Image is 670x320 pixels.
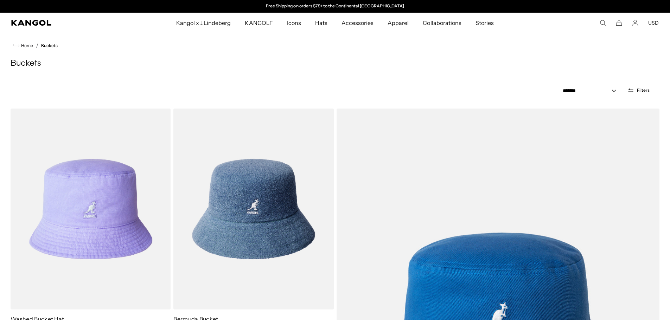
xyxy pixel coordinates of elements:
[315,13,327,33] span: Hats
[11,58,659,69] h1: Buckets
[388,13,409,33] span: Apparel
[41,43,58,48] a: Buckets
[637,88,650,93] span: Filters
[287,13,301,33] span: Icons
[266,3,404,8] a: Free Shipping on orders $79+ to the Continental [GEOGRAPHIC_DATA]
[623,87,654,93] button: Filters
[308,13,334,33] a: Hats
[632,20,638,26] a: Account
[176,13,231,33] span: Kangol x J.Lindeberg
[416,13,468,33] a: Collaborations
[11,20,116,26] a: Kangol
[238,13,280,33] a: KANGOLF
[342,13,374,33] span: Accessories
[33,41,38,50] li: /
[280,13,308,33] a: Icons
[423,13,461,33] span: Collaborations
[616,20,622,26] button: Cart
[648,20,659,26] button: USD
[600,20,606,26] summary: Search here
[381,13,416,33] a: Apparel
[11,109,171,309] img: color-iced-lilac
[334,13,381,33] a: Accessories
[13,43,33,49] a: Home
[169,13,238,33] a: Kangol x J.Lindeberg
[476,13,494,33] span: Stories
[245,13,273,33] span: KANGOLF
[173,109,333,309] img: color-denim-blue
[20,43,33,48] span: Home
[263,4,408,9] div: Announcement
[263,4,408,9] slideshow-component: Announcement bar
[263,4,408,9] div: 1 of 2
[468,13,501,33] a: Stories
